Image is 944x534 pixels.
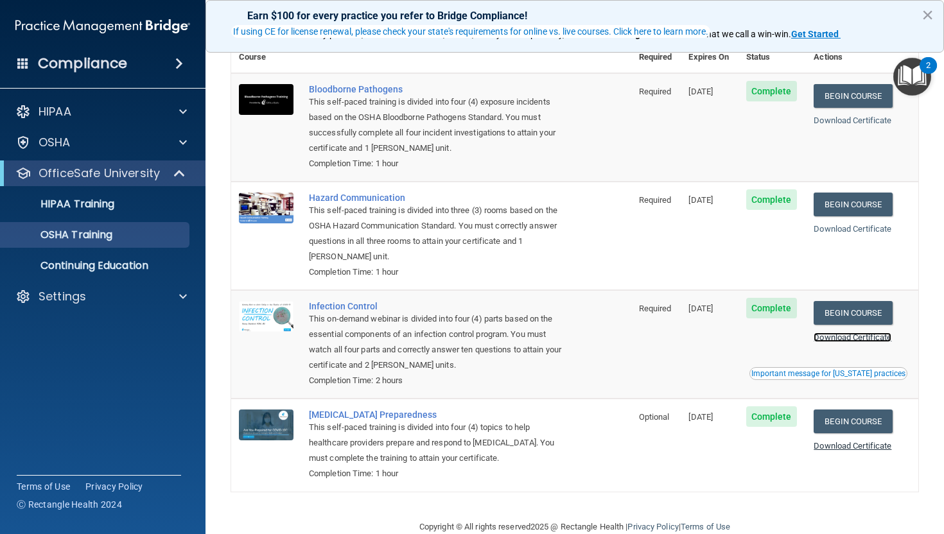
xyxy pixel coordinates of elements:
[39,135,71,150] p: OSHA
[309,203,567,264] div: This self-paced training is divided into three (3) rooms based on the OSHA Hazard Communication S...
[814,332,891,342] a: Download Certificate
[309,420,567,466] div: This self-paced training is divided into four (4) topics to help healthcare providers prepare and...
[15,104,187,119] a: HIPAA
[8,228,112,241] p: OSHA Training
[15,13,190,39] img: PMB logo
[688,195,713,205] span: [DATE]
[8,198,114,211] p: HIPAA Training
[231,25,710,38] button: If using CE for license renewal, please check your state's requirements for online vs. live cours...
[806,42,918,73] th: Actions
[681,42,738,73] th: Expires On
[791,29,841,39] a: Get Started
[627,522,678,531] a: Privacy Policy
[17,480,70,493] a: Terms of Use
[791,29,839,39] strong: Get Started
[8,259,184,272] p: Continuing Education
[233,27,708,36] div: If using CE for license renewal, please check your state's requirements for online vs. live cours...
[746,189,797,210] span: Complete
[309,156,567,171] div: Completion Time: 1 hour
[309,264,567,280] div: Completion Time: 1 hour
[309,466,567,481] div: Completion Time: 1 hour
[746,406,797,427] span: Complete
[688,304,713,313] span: [DATE]
[309,301,567,311] a: Infection Control
[309,94,567,156] div: This self-paced training is divided into four (4) exposure incidents based on the OSHA Bloodborne...
[814,193,892,216] a: Begin Course
[309,409,567,420] a: [MEDICAL_DATA] Preparedness
[814,224,891,234] a: Download Certificate
[38,55,127,73] h4: Compliance
[688,87,713,96] span: [DATE]
[309,373,567,388] div: Completion Time: 2 hours
[746,298,797,318] span: Complete
[746,81,797,101] span: Complete
[15,166,186,181] a: OfficeSafe University
[309,311,567,373] div: This on-demand webinar is divided into four (4) parts based on the essential components of an inf...
[926,65,931,82] div: 2
[681,522,730,531] a: Terms of Use
[639,412,670,422] span: Optional
[688,412,713,422] span: [DATE]
[85,480,143,493] a: Privacy Policy
[309,193,567,203] a: Hazard Communication
[739,42,807,73] th: Status
[39,104,71,119] p: HIPAA
[639,87,672,96] span: Required
[814,84,892,108] a: Begin Course
[893,58,931,96] button: Open Resource Center, 2 new notifications
[814,441,891,451] a: Download Certificate
[309,84,567,94] a: Bloodborne Pathogens
[631,42,681,73] th: Required
[639,304,672,313] span: Required
[922,4,934,25] button: Close
[814,301,892,325] a: Begin Course
[247,10,902,22] p: Earn $100 for every practice you refer to Bridge Compliance!
[814,409,892,433] a: Begin Course
[15,289,187,304] a: Settings
[39,289,86,304] p: Settings
[639,195,672,205] span: Required
[669,29,791,39] span: ! That's what we call a win-win.
[749,367,907,380] button: Read this if you are a dental practitioner in the state of CA
[39,166,160,181] p: OfficeSafe University
[17,498,122,511] span: Ⓒ Rectangle Health 2024
[231,42,301,73] th: Course
[751,370,905,377] div: Important message for [US_STATE] practices
[814,116,891,125] a: Download Certificate
[15,135,187,150] a: OSHA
